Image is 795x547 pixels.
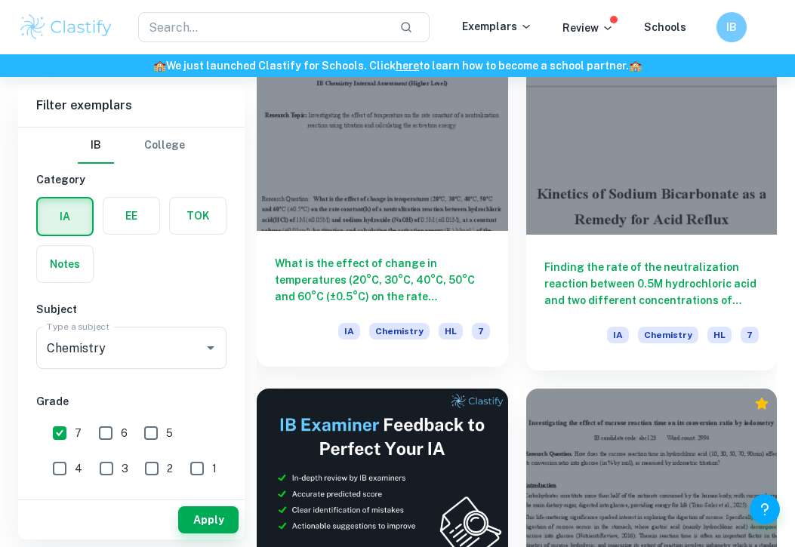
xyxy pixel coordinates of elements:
span: HL [707,327,732,343]
h6: Filter exemplars [18,85,245,127]
span: Chemistry [369,323,430,340]
span: 🏫 [153,60,166,72]
span: 1 [212,460,217,477]
h6: Finding the rate of the neutralization reaction between 0.5M hydrochloric acid and two different ... [544,259,760,309]
button: Apply [178,506,239,533]
div: Premium [754,396,769,411]
button: IA [38,198,92,235]
a: here [396,60,419,72]
h6: Grade [36,393,226,410]
p: Review [562,20,614,36]
a: Finding the rate of the neutralization reaction between 0.5M hydrochloric acid and two different ... [526,47,778,370]
label: Type a subject [47,320,109,333]
span: 3 [122,460,128,477]
span: HL [439,323,463,340]
span: 7 [75,425,82,441]
span: 🏫 [629,60,642,72]
span: 4 [75,460,82,477]
button: IB [716,12,747,42]
button: EE [103,198,159,234]
h6: Subject [36,301,226,318]
button: Open [200,337,221,358]
span: 7 [741,327,759,343]
h6: We just launched Clastify for Schools. Click to learn how to become a school partner. [3,57,792,74]
button: College [144,128,185,164]
a: What is the effect of change in temperatures (20°C, 30°C, 40°C, 50°C and 60°C (±0.5°C) on the rat... [257,47,508,370]
a: Schools [644,21,686,33]
input: Search... [138,12,387,42]
span: 5 [166,425,173,441]
button: Notes [37,246,93,282]
h6: Category [36,171,226,188]
button: TOK [170,198,226,234]
span: 6 [121,425,128,441]
div: Filter type choice [78,128,185,164]
img: Clastify logo [18,12,114,42]
h6: IB [723,19,741,35]
span: IA [338,323,360,340]
span: 2 [167,460,173,477]
button: Help and Feedback [750,494,780,524]
p: Exemplars [462,18,532,35]
span: Chemistry [638,327,698,343]
span: 7 [472,323,490,340]
h6: What is the effect of change in temperatures (20°C, 30°C, 40°C, 50°C and 60°C (±0.5°C) on the rat... [275,255,490,305]
button: IB [78,128,114,164]
span: IA [607,327,629,343]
